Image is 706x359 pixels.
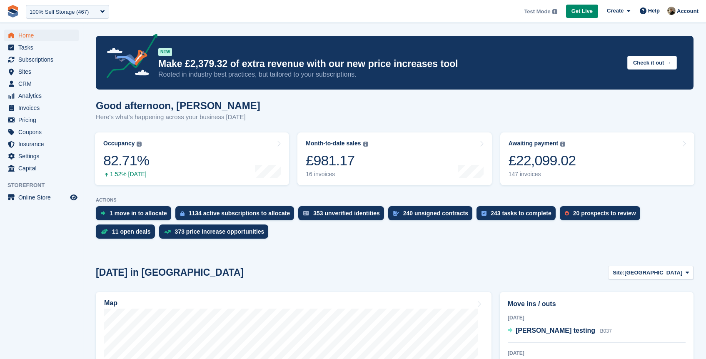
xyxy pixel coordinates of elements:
[613,269,624,277] span: Site:
[565,211,569,216] img: prospect-51fa495bee0391a8d652442698ab0144808aea92771e9ea1ae160a38d050c398.svg
[560,206,644,224] a: 20 prospects to review
[103,152,149,169] div: 82.71%
[18,78,68,90] span: CRM
[4,150,79,162] a: menu
[4,102,79,114] a: menu
[18,150,68,162] span: Settings
[18,114,68,126] span: Pricing
[4,42,79,53] a: menu
[516,327,595,334] span: [PERSON_NAME] testing
[112,228,151,235] div: 11 open deals
[18,138,68,150] span: Insurance
[18,66,68,77] span: Sites
[103,171,149,178] div: 1.52% [DATE]
[313,210,380,217] div: 353 unverified identities
[4,114,79,126] a: menu
[18,42,68,53] span: Tasks
[566,5,598,18] a: Get Live
[667,7,676,15] img: Oliver Bruce
[101,211,105,216] img: move_ins_to_allocate_icon-fdf77a2bb77ea45bf5b3d319d69a93e2d87916cf1d5bf7949dd705db3b84f3ca.svg
[18,126,68,138] span: Coupons
[508,299,686,309] h2: Move ins / outs
[298,206,388,224] a: 353 unverified identities
[648,7,660,15] span: Help
[306,140,361,147] div: Month-to-date sales
[491,210,551,217] div: 243 tasks to complete
[4,78,79,90] a: menu
[297,132,491,185] a: Month-to-date sales £981.17 16 invoices
[103,140,135,147] div: Occupancy
[175,228,264,235] div: 373 price increase opportunities
[306,152,368,169] div: £981.17
[69,192,79,202] a: Preview store
[403,210,468,217] div: 240 unsigned contracts
[4,30,79,41] a: menu
[4,66,79,77] a: menu
[627,56,677,70] button: Check it out →
[180,211,185,216] img: active_subscription_to_allocate_icon-d502201f5373d7db506a760aba3b589e785aa758c864c3986d89f69b8ff3...
[189,210,290,217] div: 1134 active subscriptions to allocate
[158,48,172,56] div: NEW
[18,192,68,203] span: Online Store
[7,5,19,17] img: stora-icon-8386f47178a22dfd0bd8f6a31ec36ba5ce8667c1dd55bd0f319d3a0aa187defe.svg
[624,269,682,277] span: [GEOGRAPHIC_DATA]
[30,8,89,16] div: 100% Self Storage (467)
[607,7,624,15] span: Create
[110,210,167,217] div: 1 move in to allocate
[509,171,576,178] div: 147 invoices
[476,206,560,224] a: 243 tasks to complete
[96,197,694,203] p: ACTIONS
[104,299,117,307] h2: Map
[677,7,699,15] span: Account
[4,54,79,65] a: menu
[137,142,142,147] img: icon-info-grey-7440780725fd019a000dd9b08b2336e03edf1995a4989e88bcd33f0948082b44.svg
[158,58,621,70] p: Make £2,379.32 of extra revenue with our new price increases tool
[18,90,68,102] span: Analytics
[388,206,476,224] a: 240 unsigned contracts
[306,171,368,178] div: 16 invoices
[4,126,79,138] a: menu
[600,328,612,334] span: B037
[95,132,289,185] a: Occupancy 82.71% 1.52% [DATE]
[159,224,273,243] a: 373 price increase opportunities
[18,102,68,114] span: Invoices
[509,152,576,169] div: £22,099.02
[96,206,175,224] a: 1 move in to allocate
[552,9,557,14] img: icon-info-grey-7440780725fd019a000dd9b08b2336e03edf1995a4989e88bcd33f0948082b44.svg
[524,7,550,16] span: Test Mode
[96,267,244,278] h2: [DATE] in [GEOGRAPHIC_DATA]
[101,229,108,234] img: deal-1b604bf984904fb50ccaf53a9ad4b4a5d6e5aea283cecdc64d6e3604feb123c2.svg
[500,132,694,185] a: Awaiting payment £22,099.02 147 invoices
[303,211,309,216] img: verify_identity-adf6edd0f0f0b5bbfe63781bf79b02c33cf7c696d77639b501bdc392416b5a36.svg
[18,54,68,65] span: Subscriptions
[100,34,158,81] img: price-adjustments-announcement-icon-8257ccfd72463d97f412b2fc003d46551f7dbcb40ab6d574587a9cd5c0d94...
[509,140,559,147] div: Awaiting payment
[573,210,636,217] div: 20 prospects to review
[96,100,260,111] h1: Good afternoon, [PERSON_NAME]
[393,211,399,216] img: contract_signature_icon-13c848040528278c33f63329250d36e43548de30e8caae1d1a13099fd9432cc5.svg
[7,181,83,189] span: Storefront
[18,162,68,174] span: Capital
[4,138,79,150] a: menu
[508,349,686,357] div: [DATE]
[608,266,694,279] button: Site: [GEOGRAPHIC_DATA]
[481,211,486,216] img: task-75834270c22a3079a89374b754ae025e5fb1db73e45f91037f5363f120a921f8.svg
[4,162,79,174] a: menu
[560,142,565,147] img: icon-info-grey-7440780725fd019a000dd9b08b2336e03edf1995a4989e88bcd33f0948082b44.svg
[571,7,593,15] span: Get Live
[18,30,68,41] span: Home
[175,206,299,224] a: 1134 active subscriptions to allocate
[4,90,79,102] a: menu
[508,326,612,337] a: [PERSON_NAME] testing B037
[4,192,79,203] a: menu
[96,224,159,243] a: 11 open deals
[96,112,260,122] p: Here's what's happening across your business [DATE]
[508,314,686,322] div: [DATE]
[164,230,171,234] img: price_increase_opportunities-93ffe204e8149a01c8c9dc8f82e8f89637d9d84a8eef4429ea346261dce0b2c0.svg
[363,142,368,147] img: icon-info-grey-7440780725fd019a000dd9b08b2336e03edf1995a4989e88bcd33f0948082b44.svg
[158,70,621,79] p: Rooted in industry best practices, but tailored to your subscriptions.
